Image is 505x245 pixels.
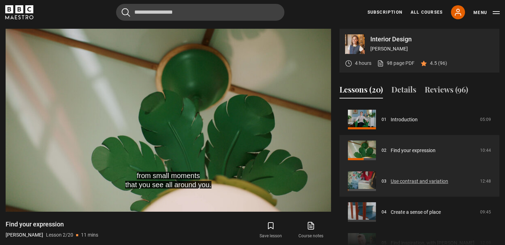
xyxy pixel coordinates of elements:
[370,45,494,53] p: [PERSON_NAME]
[5,5,33,19] svg: BBC Maestro
[425,84,468,98] button: Reviews (96)
[411,9,443,15] a: All Courses
[355,60,371,67] p: 4 hours
[6,220,98,229] h1: Find your expression
[116,4,284,21] input: Search
[46,231,73,239] p: Lesson 2/20
[377,60,415,67] a: 98 page PDF
[391,84,416,98] button: Details
[339,84,383,98] button: Lessons (20)
[391,178,448,185] a: Use contrast and variation
[391,116,418,123] a: Introduction
[368,9,402,15] a: Subscription
[430,60,447,67] p: 4.5 (96)
[81,231,98,239] p: 11 mins
[6,231,43,239] p: [PERSON_NAME]
[122,8,130,17] button: Submit the search query
[251,220,291,240] button: Save lesson
[6,29,331,212] video-js: Video Player
[370,36,494,42] p: Interior Design
[391,209,441,216] a: Create a sense of place
[473,9,500,16] button: Toggle navigation
[391,147,436,154] a: Find your expression
[291,220,331,240] a: Course notes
